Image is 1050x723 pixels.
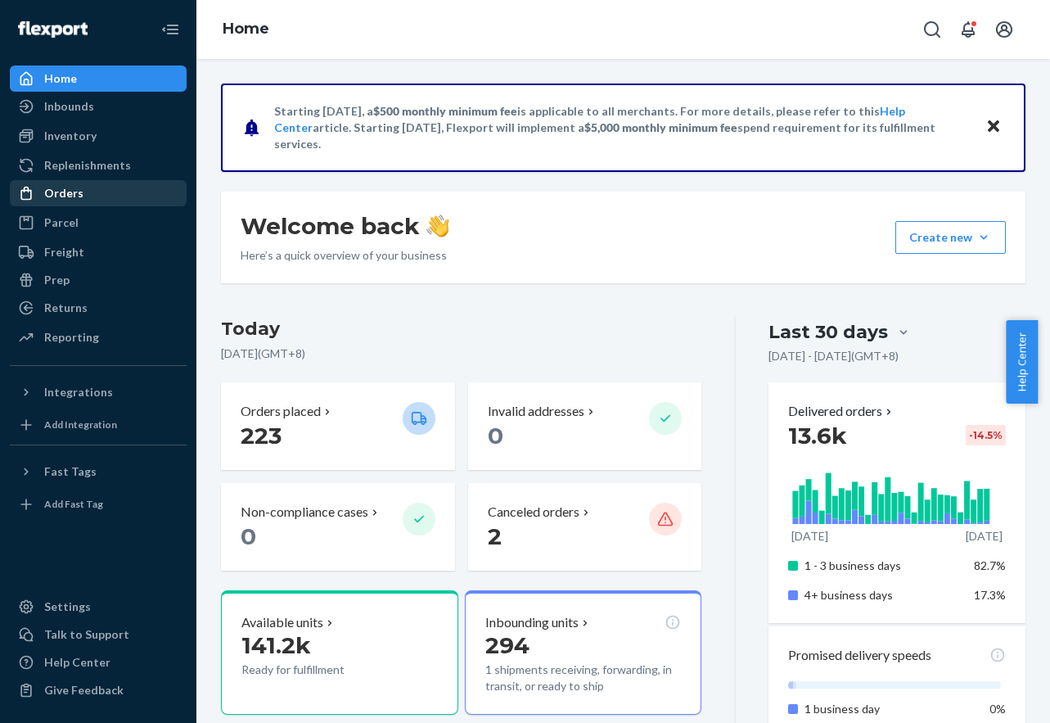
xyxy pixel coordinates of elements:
[804,587,962,603] p: 4+ business days
[791,528,828,545] p: [DATE]
[44,384,113,400] div: Integrations
[44,463,97,480] div: Fast Tags
[44,626,129,643] div: Talk to Support
[241,402,321,421] p: Orders placed
[241,247,449,264] p: Here’s a quick overview of your business
[485,631,530,659] span: 294
[10,459,187,485] button: Fast Tags
[44,98,94,115] div: Inbounds
[44,329,99,346] div: Reporting
[241,422,282,450] span: 223
[44,599,91,615] div: Settings
[10,621,187,648] a: Talk to Support
[241,211,449,241] h1: Welcome back
[241,522,256,550] span: 0
[241,631,311,659] span: 141.2k
[221,346,701,362] p: [DATE] ( GMT+8 )
[10,267,187,293] a: Prep
[210,6,282,53] ol: breadcrumbs
[974,558,1006,572] span: 82.7%
[223,20,269,38] a: Home
[952,13,985,46] button: Open notifications
[221,316,701,342] h3: Today
[10,594,187,620] a: Settings
[988,13,1021,46] button: Open account menu
[468,382,702,470] button: Invalid addresses 0
[44,654,110,671] div: Help Center
[10,152,187,178] a: Replenishments
[10,677,187,703] button: Give Feedback
[485,613,579,632] p: Inbounding units
[804,701,962,717] p: 1 business day
[221,382,455,470] button: Orders placed 223
[966,528,1003,545] p: [DATE]
[488,503,579,522] p: Canceled orders
[1006,320,1038,404] button: Help Center
[10,324,187,350] a: Reporting
[10,295,187,321] a: Returns
[44,244,84,260] div: Freight
[983,115,1004,139] button: Close
[989,702,1006,716] span: 0%
[44,128,97,144] div: Inventory
[44,272,70,288] div: Prep
[274,103,970,152] p: Starting [DATE], a is applicable to all merchants. For more details, please refer to this article...
[974,588,1006,602] span: 17.3%
[373,104,517,118] span: $500 monthly minimum fee
[10,210,187,236] a: Parcel
[221,483,455,571] button: Non-compliance cases 0
[485,662,682,694] p: 1 shipments receiving, forwarding, in transit, or ready to ship
[788,402,895,421] button: Delivered orders
[966,425,1006,445] div: -14.5 %
[44,682,124,698] div: Give Feedback
[788,646,931,665] p: Promised delivery speeds
[468,483,702,571] button: Canceled orders 2
[44,418,117,432] div: Add Integration
[18,21,88,38] img: Flexport logo
[488,402,584,421] p: Invalid addresses
[44,300,88,316] div: Returns
[10,123,187,149] a: Inventory
[768,348,899,364] p: [DATE] - [DATE] ( GMT+8 )
[804,558,962,574] p: 1 - 3 business days
[241,613,323,632] p: Available units
[10,66,187,92] a: Home
[44,157,131,174] div: Replenishments
[44,215,79,231] div: Parcel
[465,590,702,715] button: Inbounding units2941 shipments receiving, forwarding, in transit, or ready to ship
[44,185,83,201] div: Orders
[10,93,187,120] a: Inbounds
[10,649,187,676] a: Help Center
[10,491,187,517] a: Add Fast Tag
[10,239,187,265] a: Freight
[154,13,187,46] button: Close Navigation
[10,412,187,438] a: Add Integration
[221,590,458,715] button: Available units141.2kReady for fulfillment
[10,180,187,206] a: Orders
[10,379,187,405] button: Integrations
[488,522,502,550] span: 2
[584,120,737,134] span: $5,000 monthly minimum fee
[895,221,1006,254] button: Create new
[241,503,368,522] p: Non-compliance cases
[426,215,449,237] img: hand-wave emoji
[241,662,391,678] p: Ready for fulfillment
[768,319,888,345] div: Last 30 days
[44,70,77,87] div: Home
[488,422,503,450] span: 0
[788,422,847,450] span: 13.6k
[44,497,103,511] div: Add Fast Tag
[916,13,949,46] button: Open Search Box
